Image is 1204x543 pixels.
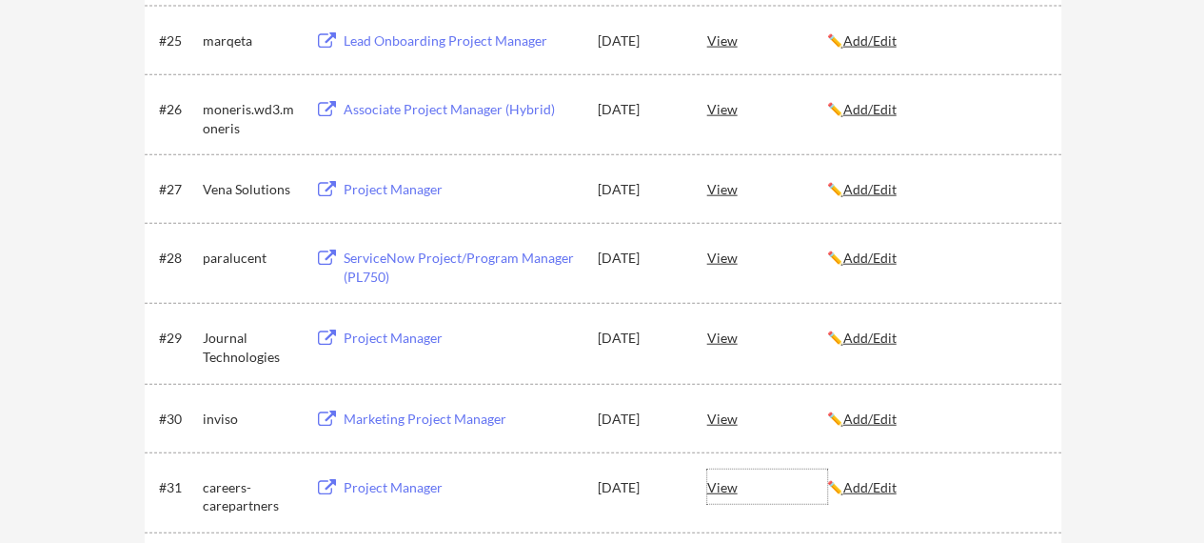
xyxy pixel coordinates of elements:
[159,180,196,199] div: #27
[827,410,1044,429] div: ✏️
[598,329,681,348] div: [DATE]
[598,478,681,497] div: [DATE]
[598,180,681,199] div: [DATE]
[203,180,298,199] div: Vena Solutions
[707,470,827,504] div: View
[843,181,897,197] u: Add/Edit
[707,240,827,274] div: View
[843,479,897,495] u: Add/Edit
[827,478,1044,497] div: ✏️
[159,329,196,348] div: #29
[843,32,897,49] u: Add/Edit
[159,478,196,497] div: #31
[203,329,298,366] div: Journal Technologies
[707,171,827,206] div: View
[203,478,298,515] div: careers-carepartners
[344,180,580,199] div: Project Manager
[344,478,580,497] div: Project Manager
[707,401,827,435] div: View
[827,249,1044,268] div: ✏️
[203,100,298,137] div: moneris.wd3.moneris
[159,100,196,119] div: #26
[344,410,580,429] div: Marketing Project Manager
[159,410,196,429] div: #30
[827,180,1044,199] div: ✏️
[827,329,1044,348] div: ✏️
[598,249,681,268] div: [DATE]
[598,31,681,50] div: [DATE]
[707,91,827,126] div: View
[344,329,580,348] div: Project Manager
[159,249,196,268] div: #28
[843,250,897,266] u: Add/Edit
[843,330,897,346] u: Add/Edit
[203,410,298,429] div: inviso
[707,23,827,57] div: View
[598,100,681,119] div: [DATE]
[159,31,196,50] div: #25
[203,31,298,50] div: marqeta
[344,31,580,50] div: Lead Onboarding Project Manager
[203,249,298,268] div: paralucent
[827,100,1044,119] div: ✏️
[344,100,580,119] div: Associate Project Manager (Hybrid)
[344,249,580,286] div: ServiceNow Project/Program Manager (PL750)
[598,410,681,429] div: [DATE]
[843,411,897,427] u: Add/Edit
[843,101,897,117] u: Add/Edit
[707,320,827,354] div: View
[827,31,1044,50] div: ✏️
